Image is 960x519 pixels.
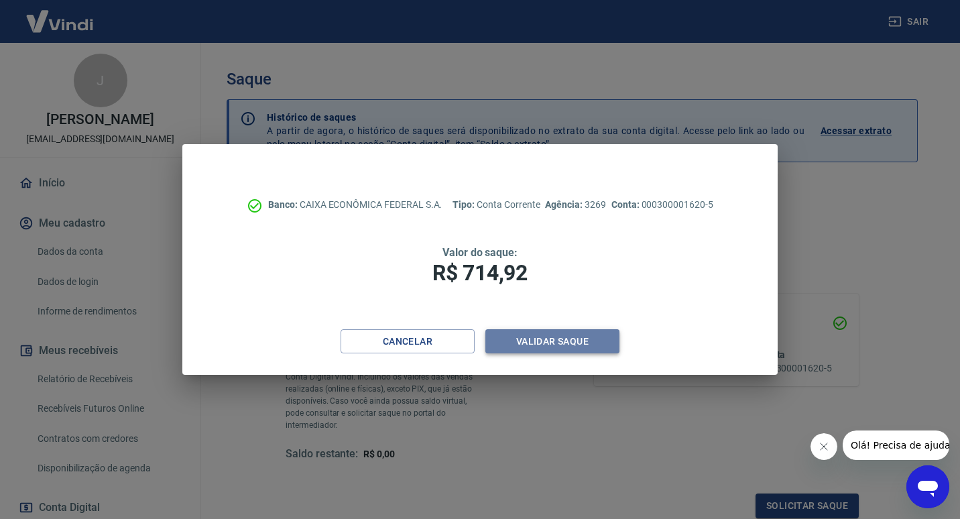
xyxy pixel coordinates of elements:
[268,198,442,212] p: CAIXA ECONÔMICA FEDERAL S.A.
[432,260,528,286] span: R$ 714,92
[268,199,300,210] span: Banco:
[485,329,619,354] button: Validar saque
[453,199,477,210] span: Tipo:
[545,199,585,210] span: Agência:
[811,433,837,460] iframe: Close message
[611,199,642,210] span: Conta:
[442,246,518,259] span: Valor do saque:
[843,430,949,460] iframe: Message from company
[453,198,540,212] p: Conta Corrente
[8,9,113,20] span: Olá! Precisa de ajuda?
[341,329,475,354] button: Cancelar
[906,465,949,508] iframe: Button to launch messaging window
[545,198,605,212] p: 3269
[611,198,713,212] p: 000300001620-5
